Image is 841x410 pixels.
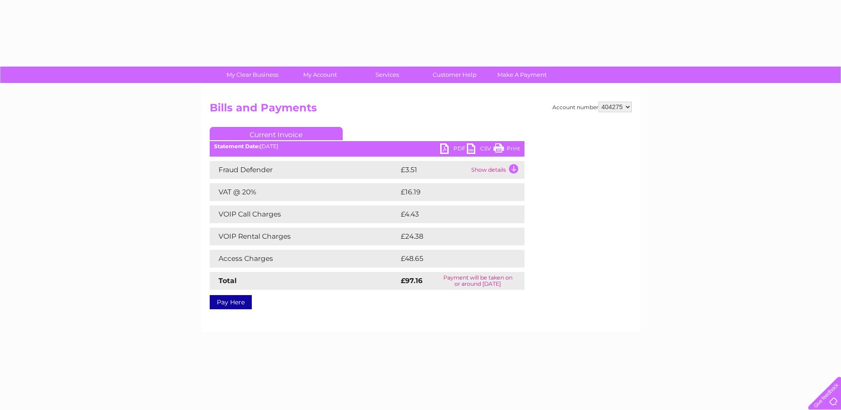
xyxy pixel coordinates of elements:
td: £48.65 [399,250,507,268]
a: CSV [467,143,493,156]
td: VOIP Call Charges [210,205,399,223]
td: Payment will be taken on or around [DATE] [431,272,524,290]
a: Pay Here [210,295,252,309]
td: Access Charges [210,250,399,268]
a: My Account [283,67,356,83]
a: Services [351,67,424,83]
a: My Clear Business [216,67,289,83]
div: Account number [552,102,632,112]
td: VAT @ 20% [210,183,399,201]
td: £3.51 [399,161,469,179]
td: £4.43 [399,205,504,223]
a: Make A Payment [485,67,559,83]
a: Customer Help [418,67,491,83]
a: Print [493,143,520,156]
div: [DATE] [210,143,524,150]
td: £16.19 [399,183,505,201]
strong: £97.16 [401,276,422,285]
td: £24.38 [399,228,507,245]
a: Current Invoice [210,127,343,140]
h2: Bills and Payments [210,102,632,118]
td: VOIP Rental Charges [210,228,399,245]
b: Statement Date: [214,143,260,150]
a: PDF [440,143,467,156]
strong: Total [219,276,237,285]
td: Fraud Defender [210,161,399,179]
td: Show details [469,161,524,179]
